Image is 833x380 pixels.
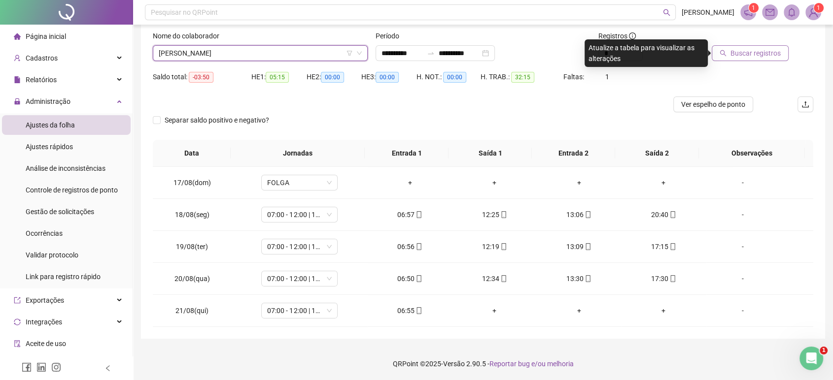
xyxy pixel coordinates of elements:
span: mobile [584,243,591,250]
span: notification [744,8,753,17]
div: Saldo total: [153,71,251,83]
span: Controle de registros de ponto [26,186,118,194]
div: 06:50 [376,273,444,284]
span: user-add [14,55,21,62]
span: upload [801,100,809,108]
span: Integrações [26,318,62,326]
span: 19/08(ter) [176,243,208,251]
div: 12:34 [460,273,528,284]
span: left [104,365,111,372]
sup: Atualize o seu contato no menu Meus Dados [814,3,824,13]
span: swap-right [427,49,435,57]
span: sync [14,318,21,325]
span: file [14,76,21,83]
div: 13:06 [545,209,613,220]
span: 17/08(dom) [174,179,211,187]
span: 07:00 - 12:00 | 13:00 - 17:00 [267,271,332,286]
button: Buscar registros [712,45,789,61]
span: Ajustes da folha [26,121,75,129]
div: + [545,305,613,316]
div: H. TRAB.: [481,71,563,83]
th: Saída 1 [449,140,532,167]
sup: 1 [749,3,759,13]
span: mobile [415,307,422,314]
span: Administração [26,97,70,105]
span: mobile [584,275,591,282]
span: mobile [415,275,422,282]
span: Relatórios [26,76,57,84]
span: home [14,33,21,40]
span: Faltas: [563,73,585,81]
span: 21/08(qui) [175,307,208,315]
span: Cadastros [26,54,58,62]
span: Validar protocolo [26,251,78,259]
div: HE 3: [361,71,416,83]
span: 07:00 - 12:00 | 13:00 - 17:00 [267,303,332,318]
span: Ocorrências [26,229,63,237]
span: Ver espelho de ponto [681,99,745,110]
span: mobile [668,275,676,282]
th: Observações [699,140,805,167]
div: 06:57 [376,209,444,220]
span: mobile [668,243,676,250]
div: + [545,177,613,188]
span: 1 [820,347,828,354]
span: linkedin [36,362,46,372]
div: 06:55 [376,305,444,316]
th: Jornadas [231,140,365,167]
span: info-circle [629,32,636,39]
span: 20/08(qua) [174,275,210,283]
span: Análise de inconsistências [26,164,105,172]
span: -03:50 [189,72,213,83]
th: Entrada 1 [365,140,448,167]
th: Entrada 2 [532,140,615,167]
div: Atualize a tabela para visualizar as alterações [585,39,708,67]
span: 07:00 - 12:00 | 13:00 - 17:00 [267,239,332,254]
span: mobile [415,243,422,250]
div: + [629,305,697,316]
span: Registros [598,31,636,41]
div: - [714,273,772,284]
span: 32:15 [511,72,534,83]
span: FOLGA [267,175,332,190]
span: Aceite de uso [26,340,66,348]
span: 07:00 - 12:00 | 13:00 - 17:00 [267,207,332,222]
div: + [376,177,444,188]
label: Nome do colaborador [153,31,226,41]
span: filter [347,50,352,56]
span: Separar saldo positivo e negativo? [161,115,273,126]
span: Ajustes rápidos [26,143,73,151]
div: + [460,305,528,316]
span: search [663,9,670,16]
span: 00:00 [321,72,344,83]
span: 1 [817,4,820,11]
span: Buscar registros [730,48,781,59]
div: - [714,241,772,252]
span: instagram [51,362,61,372]
span: lock [14,98,21,105]
span: Reportar bug e/ou melhoria [489,360,574,368]
span: mobile [499,275,507,282]
span: Observações [707,148,797,158]
th: Saída 2 [615,140,698,167]
div: 13:09 [545,241,613,252]
div: - [714,177,772,188]
span: 18/08(seg) [175,211,209,219]
span: AMARILDO BARRETO DOS SANTOS [159,46,362,61]
span: mobile [668,211,676,218]
span: Gestão de solicitações [26,208,94,216]
span: 05:15 [266,72,289,83]
div: 13:30 [545,273,613,284]
span: mobile [499,243,507,250]
span: Link para registro rápido [26,273,101,281]
span: 1 [605,73,609,81]
img: 87482 [806,5,821,20]
div: - [714,209,772,220]
span: search [720,50,727,57]
div: 12:25 [460,209,528,220]
span: Exportações [26,296,64,304]
span: mobile [415,211,422,218]
span: bell [787,8,796,17]
th: Data [153,140,231,167]
span: Versão [443,360,465,368]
